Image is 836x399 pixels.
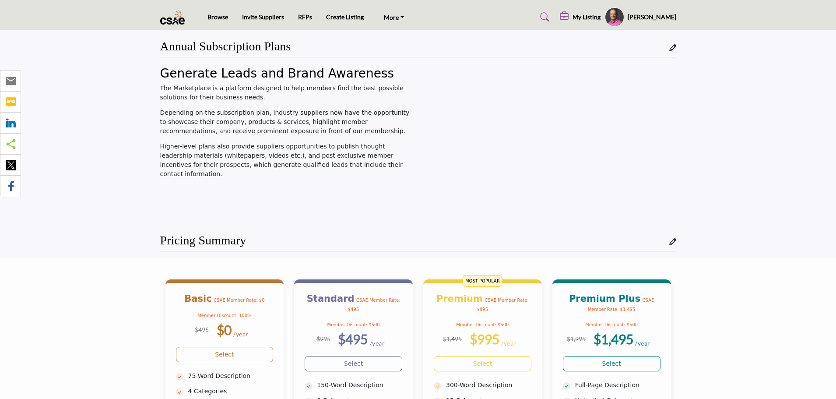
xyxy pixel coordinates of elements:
span: CSAE Member Rate: $0 [214,298,264,303]
a: Invite Suppliers [242,13,284,21]
b: $995 [470,331,499,347]
sub: /year [233,330,249,338]
a: Search [532,10,555,24]
h5: [PERSON_NAME] [628,13,676,21]
span: Member Discount: $500 [327,322,380,327]
sub: /year [370,339,385,347]
b: Standard [307,293,355,304]
a: Create Listing [326,13,364,21]
b: Premium Plus [569,293,640,304]
button: Show hide supplier dropdown [605,7,624,27]
sup: $495 [195,326,209,333]
b: Premium [436,293,483,304]
span: Member Discount: $500 [456,322,509,327]
sub: /year [635,339,650,347]
img: Site Logo [160,10,190,25]
b: $0 [217,322,232,338]
span: CSAE Member Rate: $495 [348,298,400,312]
p: Depending on the subscription plan, industry suppliers now have the opportunity to showcase their... [160,108,414,136]
b: $495 [338,331,368,347]
sup: $995 [316,335,330,343]
h2: Generate Leads and Brand Awareness [160,66,414,81]
a: Browse [207,13,228,21]
b: $1,495 [594,331,633,347]
span: CSAE Member Rate: $995 [477,298,529,312]
p: 4 Categories [188,387,274,396]
a: More [378,11,410,23]
div: My Listing [560,12,601,22]
p: 150-Word Description [317,381,402,390]
b: Basic [184,293,211,304]
a: Select [563,356,660,371]
span: Member Discount: 100% [197,313,251,318]
h2: Annual Subscription Plans [160,39,291,54]
a: RFPs [298,13,312,21]
a: Select [176,347,274,362]
p: Full-Page Description [575,381,660,390]
p: Higher-level plans also provide suppliers opportunities to publish thought leadership materials (... [160,142,414,179]
p: 75-Word Description [188,371,274,381]
p: The Marketplace is a platform designed to help members find the best possible solutions for their... [160,84,414,102]
sub: /year [501,339,516,347]
p: 300-Word Description [446,381,531,390]
span: Member Discount: $500 [585,322,638,327]
a: Select [305,356,402,371]
sup: $1,995 [567,335,586,343]
span: MOST POPULAR [463,275,502,287]
a: Select [434,356,531,371]
h5: My Listing [573,13,601,21]
sup: $1,495 [443,335,462,343]
h2: Pricing Summary [160,233,246,248]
